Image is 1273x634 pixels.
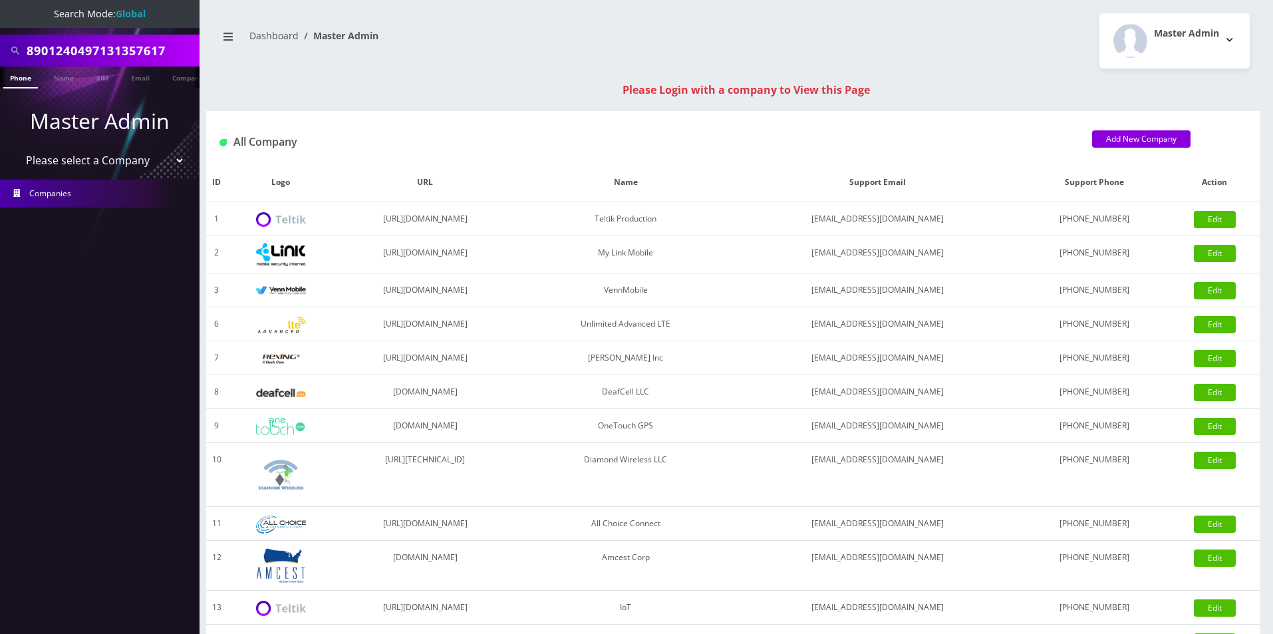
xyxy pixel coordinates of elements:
[256,548,306,583] img: Amcest Corp
[206,163,227,202] th: ID
[1194,245,1236,262] a: Edit
[256,389,306,397] img: DeafCell LLC
[256,601,306,616] img: IoT
[335,541,516,591] td: [DOMAIN_NAME]
[219,139,227,146] img: All Company
[1194,550,1236,567] a: Edit
[515,507,736,541] td: All Choice Connect
[736,163,1020,202] th: Support Email
[1020,163,1169,202] th: Support Phone
[736,591,1020,625] td: [EMAIL_ADDRESS][DOMAIN_NAME]
[256,450,306,500] img: Diamond Wireless LLC
[335,307,516,341] td: [URL][DOMAIN_NAME]
[27,38,196,63] input: Search All Companies
[256,353,306,365] img: Rexing Inc
[219,82,1273,98] div: Please Login with a company to View this Page
[335,591,516,625] td: [URL][DOMAIN_NAME]
[335,375,516,409] td: [DOMAIN_NAME]
[515,202,736,236] td: Teltik Production
[1020,443,1169,507] td: [PHONE_NUMBER]
[1194,452,1236,469] a: Edit
[1154,28,1219,39] h2: Master Admin
[736,202,1020,236] td: [EMAIL_ADDRESS][DOMAIN_NAME]
[1020,236,1169,273] td: [PHONE_NUMBER]
[335,409,516,443] td: [DOMAIN_NAME]
[736,541,1020,591] td: [EMAIL_ADDRESS][DOMAIN_NAME]
[515,541,736,591] td: Amcest Corp
[206,591,227,625] td: 13
[166,67,210,87] a: Company
[335,443,516,507] td: [URL][TECHNICAL_ID]
[54,7,146,20] span: Search Mode:
[206,307,227,341] td: 6
[1170,163,1260,202] th: Action
[256,516,306,534] img: All Choice Connect
[515,236,736,273] td: My Link Mobile
[515,163,736,202] th: Name
[1020,202,1169,236] td: [PHONE_NUMBER]
[335,202,516,236] td: [URL][DOMAIN_NAME]
[256,243,306,266] img: My Link Mobile
[1194,384,1236,401] a: Edit
[1099,13,1250,69] button: Master Admin
[206,375,227,409] td: 8
[206,443,227,507] td: 10
[515,591,736,625] td: IoT
[515,307,736,341] td: Unlimited Advanced LTE
[3,67,38,88] a: Phone
[227,163,335,202] th: Logo
[515,409,736,443] td: OneTouch GPS
[206,202,227,236] td: 1
[206,273,227,307] td: 3
[1020,273,1169,307] td: [PHONE_NUMBER]
[47,67,80,87] a: Name
[206,541,227,591] td: 12
[1092,130,1191,148] a: Add New Company
[515,341,736,375] td: [PERSON_NAME] Inc
[206,507,227,541] td: 11
[1194,211,1236,228] a: Edit
[256,212,306,228] img: Teltik Production
[736,273,1020,307] td: [EMAIL_ADDRESS][DOMAIN_NAME]
[736,236,1020,273] td: [EMAIL_ADDRESS][DOMAIN_NAME]
[249,29,299,42] a: Dashboard
[335,163,516,202] th: URL
[90,67,115,87] a: SIM
[1020,409,1169,443] td: [PHONE_NUMBER]
[736,507,1020,541] td: [EMAIL_ADDRESS][DOMAIN_NAME]
[116,7,146,20] strong: Global
[515,375,736,409] td: DeafCell LLC
[1194,516,1236,533] a: Edit
[1194,316,1236,333] a: Edit
[1020,541,1169,591] td: [PHONE_NUMBER]
[515,273,736,307] td: VennMobile
[216,22,723,60] nav: breadcrumb
[206,341,227,375] td: 7
[124,67,156,87] a: Email
[29,188,71,199] span: Companies
[1020,507,1169,541] td: [PHONE_NUMBER]
[335,341,516,375] td: [URL][DOMAIN_NAME]
[736,341,1020,375] td: [EMAIL_ADDRESS][DOMAIN_NAME]
[1020,591,1169,625] td: [PHONE_NUMBER]
[515,443,736,507] td: Diamond Wireless LLC
[256,418,306,435] img: OneTouch GPS
[206,409,227,443] td: 9
[1020,307,1169,341] td: [PHONE_NUMBER]
[256,286,306,295] img: VennMobile
[736,443,1020,507] td: [EMAIL_ADDRESS][DOMAIN_NAME]
[1194,350,1236,367] a: Edit
[736,409,1020,443] td: [EMAIL_ADDRESS][DOMAIN_NAME]
[736,307,1020,341] td: [EMAIL_ADDRESS][DOMAIN_NAME]
[206,236,227,273] td: 2
[335,507,516,541] td: [URL][DOMAIN_NAME]
[299,29,378,43] li: Master Admin
[335,273,516,307] td: [URL][DOMAIN_NAME]
[256,317,306,333] img: Unlimited Advanced LTE
[1194,282,1236,299] a: Edit
[335,236,516,273] td: [URL][DOMAIN_NAME]
[1194,599,1236,617] a: Edit
[1020,341,1169,375] td: [PHONE_NUMBER]
[1194,418,1236,435] a: Edit
[1020,375,1169,409] td: [PHONE_NUMBER]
